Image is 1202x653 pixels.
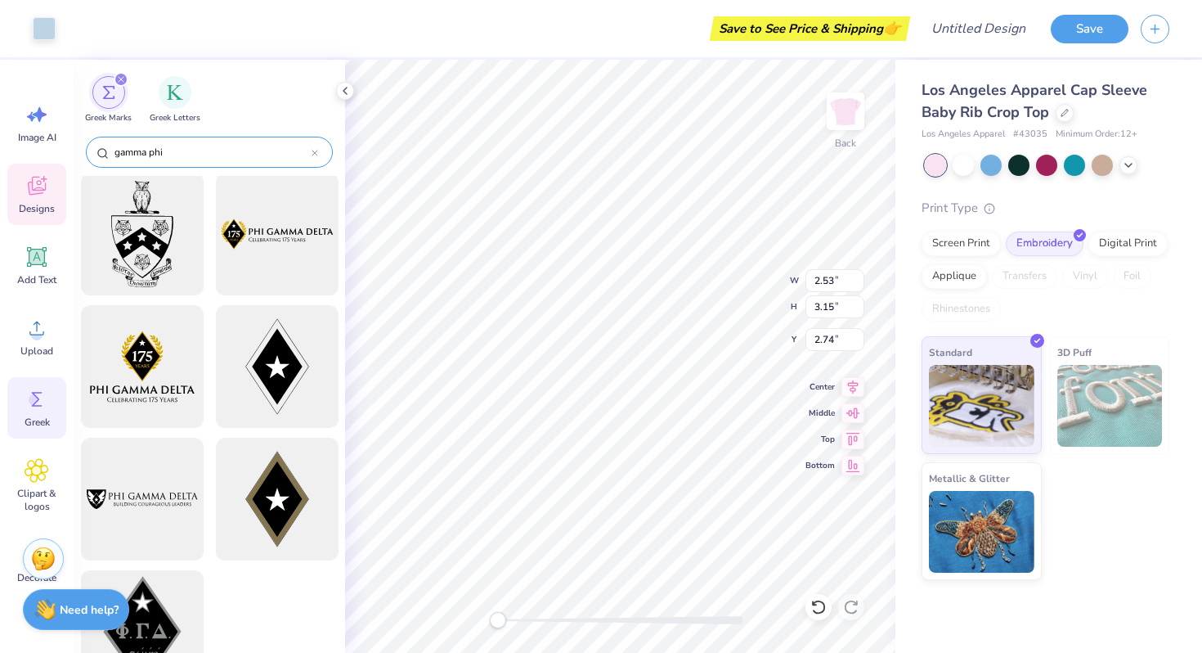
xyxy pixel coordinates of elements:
div: Save to See Price & Shipping [714,16,906,41]
div: Back [835,136,856,151]
span: Center [805,381,835,394]
span: Designs [19,202,55,215]
span: 👉 [883,18,901,38]
span: Image AI [18,131,56,144]
span: Standard [929,344,972,361]
span: Greek Marks [85,112,132,124]
div: Applique [922,264,987,289]
div: Digital Print [1088,232,1168,256]
button: filter button [150,76,200,124]
button: filter button [85,76,132,124]
img: Metallic & Glitter [929,491,1034,573]
img: Back [829,95,862,128]
span: Greek Letters [150,112,200,124]
div: Embroidery [1006,232,1083,256]
span: Minimum Order: 12 + [1056,128,1137,142]
span: Greek [25,416,50,429]
img: 3D Puff [1057,365,1163,447]
div: Screen Print [922,232,1001,256]
span: Bottom [805,459,835,472]
input: Untitled Design [918,12,1038,45]
span: Add Text [17,273,56,286]
div: Accessibility label [490,612,506,628]
strong: Need help? [60,602,119,618]
div: Print Type [922,199,1169,218]
span: Middle [805,407,835,420]
img: Greek Marks Image [102,86,115,99]
span: Metallic & Glitter [929,470,1010,487]
input: Try "Alpha" [113,144,312,160]
div: Transfers [992,264,1057,289]
span: Upload [20,345,53,358]
img: Greek Letters Image [167,84,183,101]
span: Los Angeles Apparel Cap Sleeve Baby Rib Crop Top [922,80,1147,122]
span: Decorate [17,571,56,584]
div: filter for Greek Marks [85,76,132,124]
span: Top [805,433,835,446]
span: 3D Puff [1057,344,1092,361]
div: filter for Greek Letters [150,76,200,124]
span: Los Angeles Apparel [922,128,1005,142]
div: Foil [1113,264,1151,289]
span: Clipart & logos [10,487,64,513]
div: Vinyl [1062,264,1108,289]
button: Save [1051,15,1128,43]
img: Standard [929,365,1034,447]
div: Rhinestones [922,297,1001,322]
span: # 43035 [1013,128,1047,142]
